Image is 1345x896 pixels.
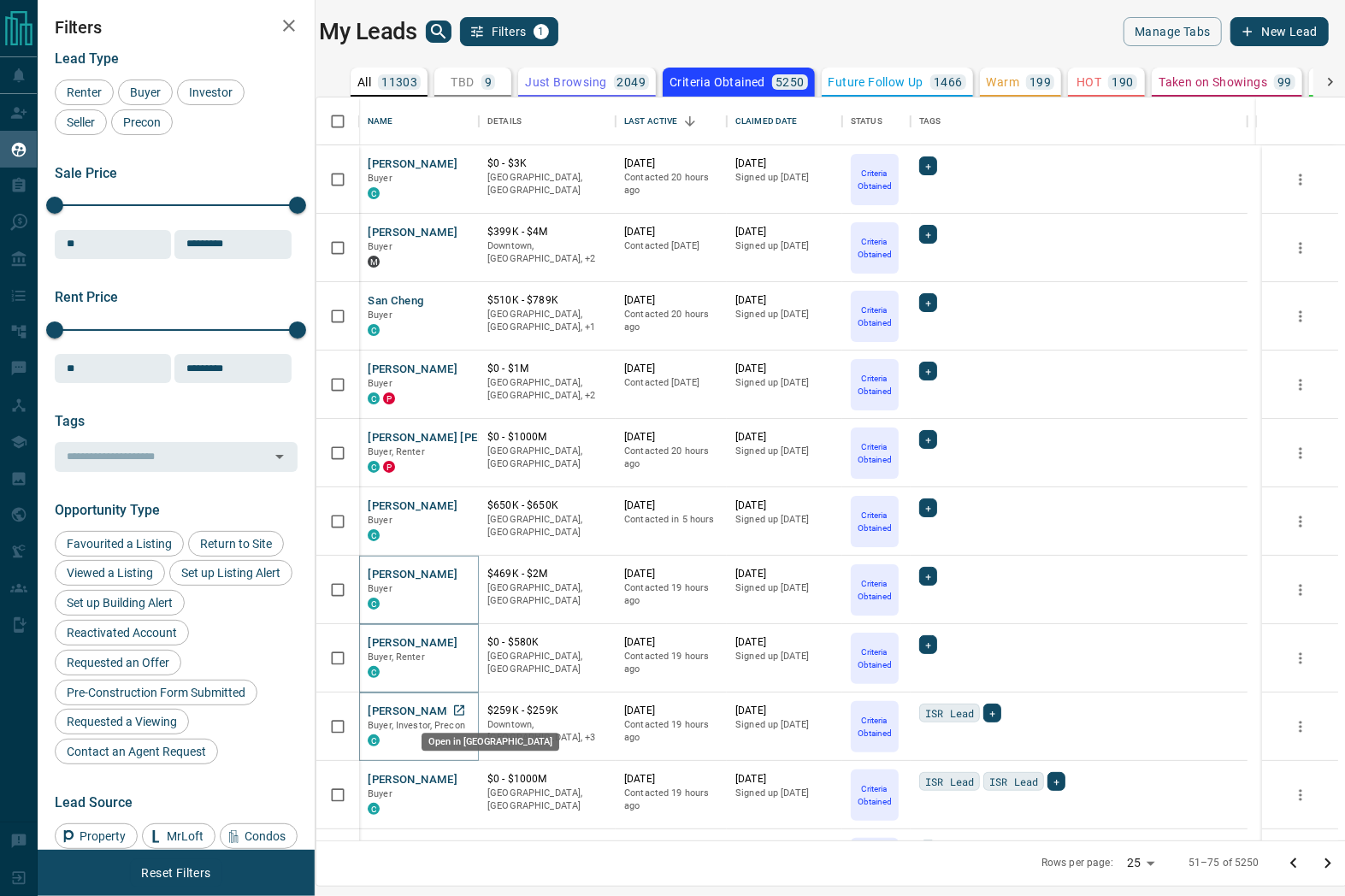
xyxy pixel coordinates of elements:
span: Buyer [124,85,167,99]
span: Opportunity Type [55,502,160,518]
button: [PERSON_NAME] [368,840,457,857]
span: + [925,568,931,585]
span: + [925,294,931,311]
span: MrLoft [161,829,209,843]
div: Last Active [616,97,727,145]
p: Rows per page: [1041,856,1113,870]
div: Tags [919,97,941,145]
span: Set up Building Alert [61,596,179,610]
button: [PERSON_NAME] [368,362,457,378]
button: [PERSON_NAME] [368,225,457,241]
div: Open in [GEOGRAPHIC_DATA] [422,733,559,751]
p: TBD [451,76,475,88]
div: condos.ca [368,324,380,336]
p: [GEOGRAPHIC_DATA], [GEOGRAPHIC_DATA] [487,581,607,608]
p: Signed up [DATE] [735,513,834,527]
button: more [1288,235,1313,261]
span: + [989,704,995,722]
div: + [919,635,937,654]
p: All [357,76,371,88]
span: Condos [239,829,292,843]
p: $0 - $580K [487,635,607,650]
div: Details [487,97,522,145]
p: [DATE] [624,635,718,650]
p: Criteria Obtained [852,782,897,808]
button: [PERSON_NAME] [368,156,457,173]
p: $259K - $259K [487,704,607,718]
span: ISR Lead [925,773,974,790]
span: Buyer [368,788,392,799]
button: Sort [678,109,702,133]
p: Criteria Obtained [852,372,897,398]
span: + [925,363,931,380]
button: San Cheng [368,293,423,309]
button: more [1288,167,1313,192]
button: [PERSON_NAME] [368,704,457,720]
p: Criteria Obtained [852,440,897,466]
button: Manage Tabs [1124,17,1221,46]
div: Condos [220,823,298,849]
div: + [919,567,937,586]
p: [DATE] [735,156,834,171]
p: North York, Midtown | Central, Toronto [487,718,607,745]
div: property.ca [383,392,395,404]
p: Signed up [DATE] [735,445,834,458]
p: [DATE] [735,498,834,513]
button: more [1288,714,1313,740]
p: Signed up [DATE] [735,787,834,800]
p: $0 - $3K [487,156,607,171]
button: [PERSON_NAME] [368,498,457,515]
span: Precon [117,115,167,129]
p: [DATE] [735,293,834,308]
div: Tags [911,97,1248,145]
p: 2049 [617,76,646,88]
span: + [925,157,931,174]
p: HOT [1077,76,1101,88]
button: Open [268,445,292,469]
h1: My Leads [319,18,417,45]
div: Name [359,97,479,145]
button: New Lead [1230,17,1329,46]
span: + [1053,773,1059,790]
p: Just Browsing [525,76,606,88]
p: [DATE] [624,156,718,171]
span: Investor [183,85,239,99]
span: Tags [55,413,85,429]
span: Pre-Construction Form Submitted [61,686,251,699]
span: ISR Lead [989,773,1038,790]
div: Viewed a Listing [55,560,165,586]
p: Contacted 19 hours ago [624,650,718,676]
div: Favourited a Listing [55,531,184,557]
p: Signed up [DATE] [735,718,834,732]
span: Lead Source [55,794,133,811]
p: Contacted 19 hours ago [624,787,718,813]
p: [DATE] [735,635,834,650]
div: + [919,225,937,244]
p: Criteria Obtained [852,509,897,534]
p: Warm [987,76,1020,88]
button: [PERSON_NAME] [368,567,457,583]
p: Signed up [DATE] [735,171,834,185]
div: Name [368,97,393,145]
p: [DATE] [624,772,718,787]
button: more [1288,440,1313,466]
div: + [919,293,937,312]
span: Contact an Agent Request [61,745,212,758]
a: Open in New Tab [448,699,470,722]
button: Filters1 [460,17,558,46]
span: + [925,431,931,448]
p: $2K - $4K [487,840,607,855]
div: Details [479,97,616,145]
button: more [1288,645,1313,671]
span: Viewed a Listing [61,566,159,580]
p: Criteria Obtained [852,167,897,192]
p: Criteria Obtained [852,235,897,261]
div: mrloft.ca [368,256,380,268]
p: [DATE] [735,704,834,718]
p: Contacted [DATE] [624,376,718,390]
p: [DATE] [735,430,834,445]
button: [PERSON_NAME] [368,772,457,788]
span: ISR Lead [925,704,974,722]
span: 1 [535,26,547,38]
p: [DATE] [624,498,718,513]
